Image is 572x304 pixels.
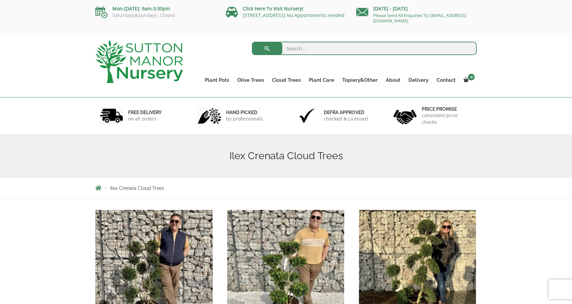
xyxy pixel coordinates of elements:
[305,75,338,85] a: Plant Care
[295,107,319,124] img: 3.jpg
[198,107,221,124] img: 2.jpg
[404,75,433,85] a: Delivery
[95,5,216,13] p: Mon-[DATE]: 9am-3:30pm
[95,150,477,162] h1: Ilex Crenata Cloud Trees
[393,105,417,126] img: 4.jpg
[433,75,460,85] a: Contact
[226,109,263,115] h6: hand picked
[233,75,268,85] a: Olive Trees
[243,12,345,18] a: [STREET_ADDRESS] No Appointments needed
[100,107,123,124] img: 1.jpg
[468,74,475,80] span: 0
[324,109,368,115] h6: Defra approved
[268,75,305,85] a: Cloud Trees
[338,75,382,85] a: Topiary&Other
[460,75,477,85] a: 0
[422,106,473,112] h6: Price promise
[95,13,216,18] p: Saturdays&Sundays: Closed
[201,75,233,85] a: Plant Pots
[373,12,466,24] a: Please Send All Enquiries To: [EMAIL_ADDRESS][DOMAIN_NAME]
[110,186,164,191] span: Ilex Crenata Cloud Trees
[422,112,473,125] p: consistent price checks
[95,185,477,191] nav: Breadcrumbs
[382,75,404,85] a: About
[128,115,162,122] p: on all orders
[324,115,368,122] p: checked & Licensed
[252,42,477,55] input: Search...
[95,40,183,83] img: logo
[128,109,162,115] h6: FREE DELIVERY
[356,5,477,13] p: [DATE] - [DATE]
[226,115,263,122] p: by professionals
[243,5,303,12] a: Click Here To Visit Nursery!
